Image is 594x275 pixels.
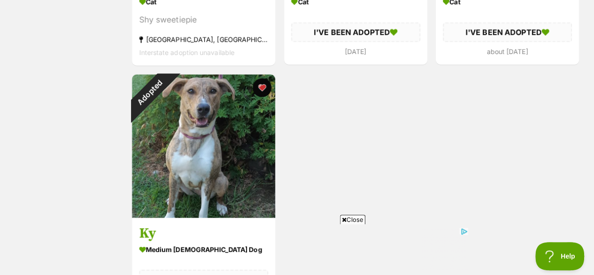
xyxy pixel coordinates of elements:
[126,228,468,270] iframe: Advertisement
[340,215,365,224] span: Close
[139,13,268,26] div: Shy sweetiepie
[119,61,181,123] div: Adopted
[253,78,271,97] button: favourite
[291,45,420,58] div: [DATE]
[443,22,572,42] div: I'VE BEEN ADOPTED
[139,33,268,46] div: [GEOGRAPHIC_DATA], [GEOGRAPHIC_DATA]
[443,45,572,58] div: about [DATE]
[139,48,234,56] span: Interstate adoption unavailable
[132,210,275,220] a: Adopted
[291,22,420,42] div: I'VE BEEN ADOPTED
[132,74,275,218] img: Ky
[535,242,585,270] iframe: Help Scout Beacon - Open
